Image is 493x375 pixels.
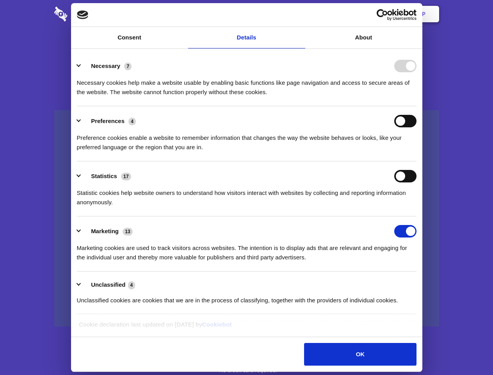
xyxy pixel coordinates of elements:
a: Consent [71,27,188,48]
div: Marketing cookies are used to track visitors across websites. The intention is to display ads tha... [77,237,416,262]
button: OK [304,343,416,366]
label: Preferences [91,118,125,124]
a: Login [354,2,388,26]
div: Statistic cookies help website owners to understand how visitors interact with websites by collec... [77,182,416,207]
a: Contact [317,2,352,26]
a: Details [188,27,305,48]
a: Pricing [229,2,263,26]
a: Usercentrics Cookiebot - opens in a new window [348,9,416,21]
a: Cookiebot [202,321,232,328]
button: Preferences (4) [77,115,141,127]
iframe: Drift Widget Chat Controller [454,336,484,366]
div: Unclassified cookies are cookies that we are in the process of classifying, together with the pro... [77,290,416,305]
span: 13 [123,228,133,236]
h1: Eliminate Slack Data Loss. [54,35,439,63]
button: Marketing (13) [77,225,138,237]
label: Necessary [91,62,120,69]
h4: Auto-redaction of sensitive data, encrypted data sharing and self-destructing private chats. Shar... [54,71,439,97]
button: Statistics (17) [77,170,136,182]
button: Necessary (7) [77,60,137,72]
span: 4 [128,118,136,125]
a: About [305,27,422,48]
button: Unclassified (4) [77,280,140,290]
div: Preference cookies enable a website to remember information that changes the way the website beha... [77,127,416,152]
label: Statistics [91,173,117,179]
label: Marketing [91,228,119,234]
span: 17 [121,173,131,180]
img: logo-wordmark-white-trans-d4663122ce5f474addd5e946df7df03e33cb6a1c49d2221995e7729f52c070b2.svg [54,7,121,21]
span: 7 [124,62,132,70]
span: 4 [128,281,135,289]
div: Cookie declaration last updated on [DATE] by [73,320,420,335]
a: Wistia video thumbnail [54,110,439,327]
img: logo [77,11,89,19]
div: Necessary cookies help make a website usable by enabling basic functions like page navigation and... [77,72,416,97]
